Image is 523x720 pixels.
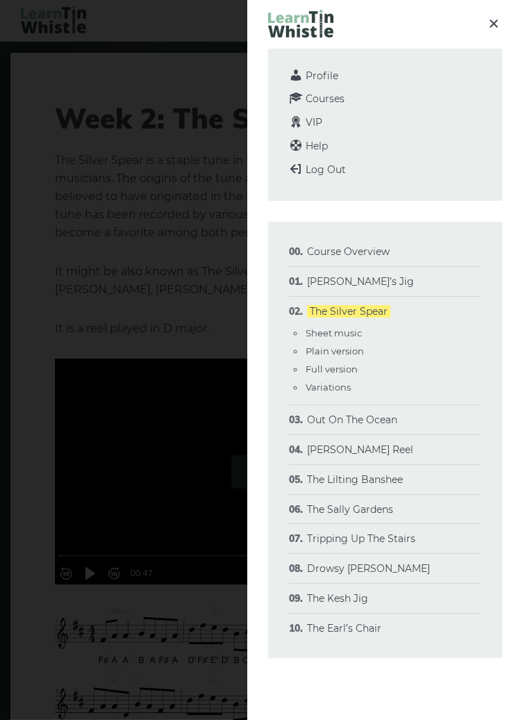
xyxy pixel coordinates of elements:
[306,382,351,393] a: Variations
[289,116,322,129] a: VIP
[306,363,358,375] a: Full version
[307,622,381,635] a: The Earl’s Chair
[306,140,328,152] span: Help
[307,443,413,456] a: [PERSON_NAME] Reel
[307,245,390,258] a: Course Overview
[289,92,344,105] a: Courses
[307,275,414,288] a: [PERSON_NAME]’s Jig
[307,592,368,605] a: The Kesh Jig
[268,10,333,38] img: LearnTinWhistle.com
[289,163,346,176] a: Log Out
[306,163,346,176] span: Log Out
[289,140,328,152] a: Help
[306,69,338,82] span: Profile
[307,305,390,318] a: The Silver Spear
[307,503,393,516] a: The Sally Gardens
[307,473,403,486] a: The Lilting Banshee
[306,92,344,105] span: Courses
[307,414,397,426] a: Out On The Ocean
[306,345,364,357] a: Plain version
[307,532,415,545] a: Tripping Up The Stairs
[307,562,430,575] a: Drowsy [PERSON_NAME]
[268,24,333,41] a: LearnTinWhistle.com
[289,69,338,82] a: Profile
[306,327,362,338] a: Sheet music
[306,116,322,129] span: VIP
